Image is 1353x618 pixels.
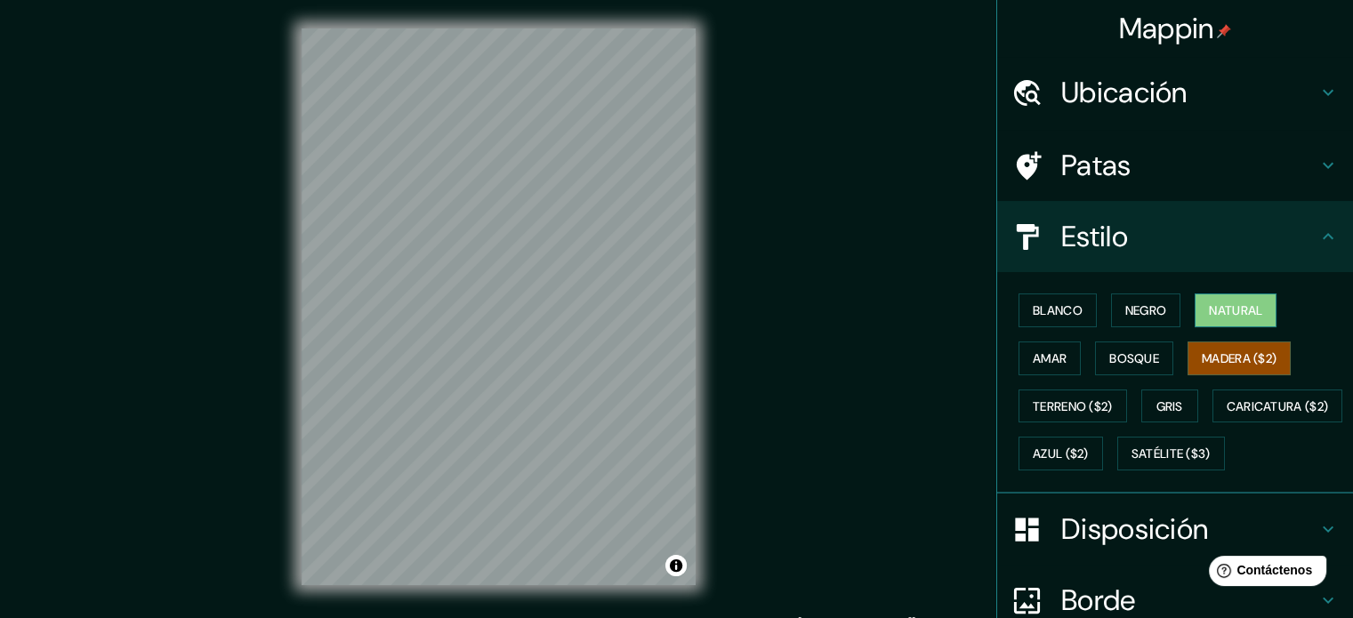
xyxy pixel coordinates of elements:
iframe: Lanzador de widgets de ayuda [1195,549,1333,598]
font: Mappin [1119,10,1214,47]
button: Caricatura ($2) [1212,389,1343,423]
div: Estilo [997,201,1353,272]
button: Azul ($2) [1019,437,1103,470]
font: Caricatura ($2) [1227,398,1329,414]
font: Ubicación [1061,74,1188,111]
div: Ubicación [997,57,1353,128]
font: Natural [1209,302,1262,318]
font: Madera ($2) [1202,350,1276,366]
font: Estilo [1061,218,1128,255]
div: Patas [997,130,1353,201]
button: Natural [1195,293,1276,327]
button: Terreno ($2) [1019,389,1127,423]
button: Madera ($2) [1188,341,1291,375]
button: Bosque [1095,341,1173,375]
button: Negro [1111,293,1181,327]
button: Activar o desactivar atribución [665,555,687,576]
img: pin-icon.png [1217,24,1231,38]
button: Amar [1019,341,1081,375]
canvas: Mapa [302,28,696,585]
font: Satélite ($3) [1132,446,1211,462]
div: Disposición [997,494,1353,565]
font: Amar [1033,350,1067,366]
font: Gris [1156,398,1183,414]
font: Patas [1061,147,1132,184]
font: Bosque [1109,350,1159,366]
font: Azul ($2) [1033,446,1089,462]
font: Terreno ($2) [1033,398,1113,414]
button: Satélite ($3) [1117,437,1225,470]
font: Disposición [1061,510,1208,548]
button: Blanco [1019,293,1097,327]
font: Blanco [1033,302,1083,318]
button: Gris [1141,389,1198,423]
font: Negro [1125,302,1167,318]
